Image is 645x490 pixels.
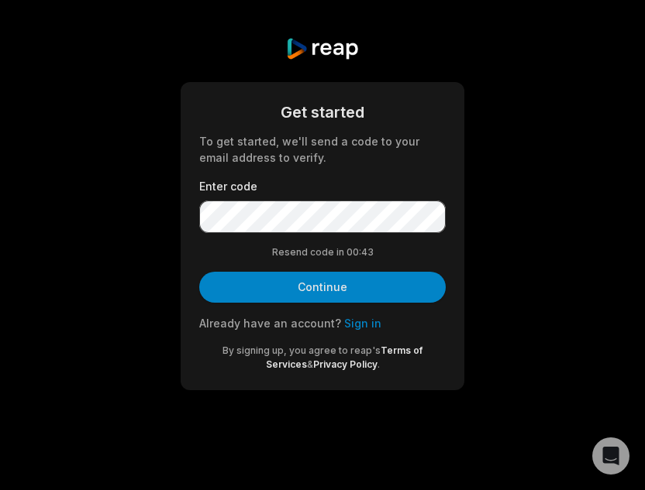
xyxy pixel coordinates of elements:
[199,101,446,124] div: Get started
[592,437,629,475] div: Open Intercom Messenger
[199,245,446,259] div: Resend code in 00:
[199,178,446,194] label: Enter code
[344,317,381,330] a: Sign in
[266,344,423,370] a: Terms of Services
[361,245,374,259] span: 43
[199,317,341,330] span: Already have an account?
[222,344,381,356] span: By signing up, you agree to reap's
[307,358,313,370] span: &
[378,358,380,370] span: .
[313,358,378,370] a: Privacy Policy
[285,37,359,60] img: reap
[199,133,446,166] div: To get started, we'll send a code to your email address to verify.
[199,272,446,303] button: Continue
